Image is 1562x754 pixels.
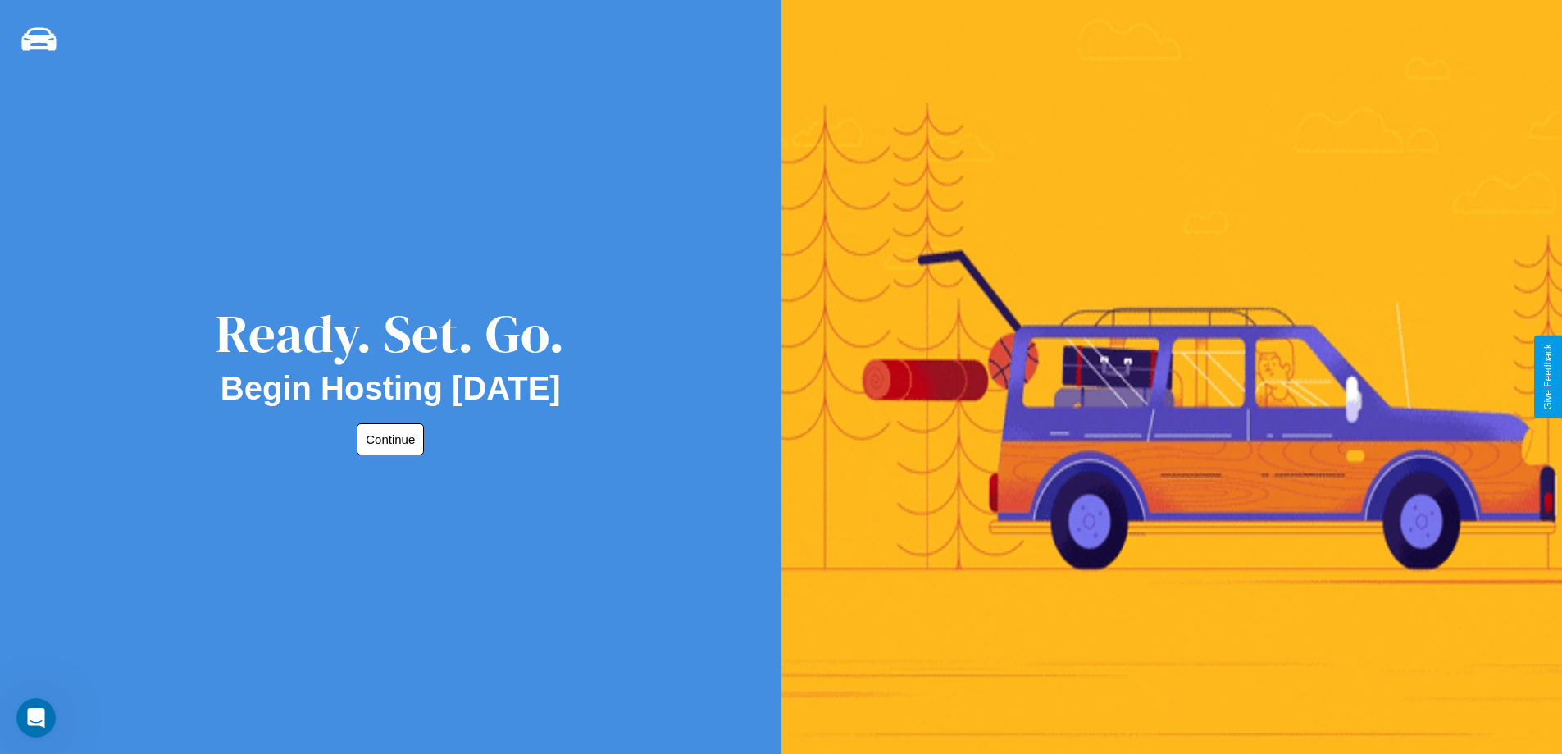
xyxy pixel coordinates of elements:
button: Continue [357,423,424,455]
iframe: Intercom live chat [16,698,56,738]
div: Ready. Set. Go. [216,297,565,370]
h2: Begin Hosting [DATE] [221,370,561,407]
div: Give Feedback [1542,344,1554,410]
